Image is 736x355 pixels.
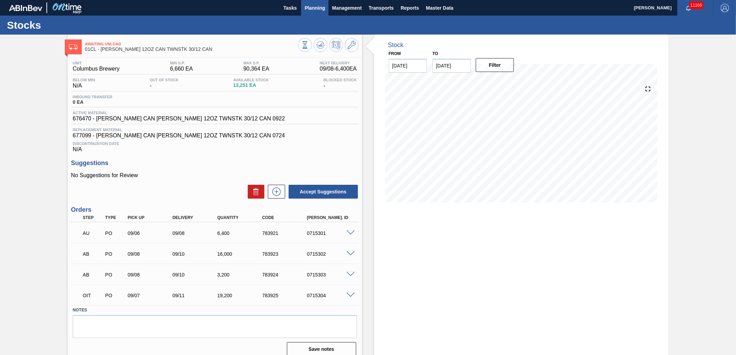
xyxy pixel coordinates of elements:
[73,133,357,139] span: 677099 - [PERSON_NAME] CAN [PERSON_NAME] 12OZ TWNSTK 30/12 CAN 0724
[69,44,78,49] img: Ícone
[285,184,359,199] div: Accept Suggestions
[9,5,42,11] img: TNhmsLtSVTkK8tSr43FrP2fwEKptu5GPRR3wAAAABJRU5ErkJggg==
[73,100,112,105] span: 0 EA
[126,215,176,220] div: Pick up
[233,78,269,82] span: Available Stock
[126,293,176,298] div: 09/07/2025
[216,251,266,257] div: 16,000
[73,61,120,65] span: Unit
[332,4,362,12] span: Management
[389,51,401,56] label: From
[171,215,221,220] div: Delivery
[261,215,311,220] div: Code
[171,230,221,236] div: 09/08/2025
[81,267,105,282] div: Awaiting Billing
[689,1,703,9] span: 11166
[81,215,105,220] div: Step
[261,293,311,298] div: 783925
[388,42,404,49] div: Stock
[150,78,178,82] span: Out Of Stock
[73,116,285,122] span: 676470 - [PERSON_NAME] CAN [PERSON_NAME] 12OZ TWNSTK 30/12 CAN 0922
[244,185,264,199] div: Delete Suggestions
[216,230,266,236] div: 6,400
[71,206,359,213] h3: Orders
[401,4,419,12] span: Reports
[81,226,105,241] div: Awaiting Unload
[264,185,285,199] div: New suggestion
[171,272,221,277] div: 09/10/2025
[298,38,312,52] button: Stocks Overview
[305,251,356,257] div: 0715302
[322,78,359,89] div: -
[261,230,311,236] div: 783921
[126,272,176,277] div: 09/08/2025
[345,38,359,52] button: Go to Master Data / General
[282,4,298,12] span: Tasks
[432,51,438,56] label: to
[85,42,298,46] span: Awaiting Unload
[7,21,130,29] h1: Stocks
[261,272,311,277] div: 783924
[81,288,105,303] div: Order in transit
[73,95,112,99] span: Inbound Transfer
[305,4,325,12] span: Planning
[432,59,471,73] input: mm/dd/yyyy
[171,251,221,257] div: 09/10/2025
[83,230,103,236] p: AU
[73,111,285,115] span: Active Material
[126,230,176,236] div: 09/06/2025
[289,185,358,199] button: Accept Suggestions
[243,61,269,65] span: MAX S.P.
[71,139,359,153] div: N/A
[170,66,193,72] span: 6,660 EA
[83,293,103,298] p: OIT
[104,272,127,277] div: Purchase order
[126,251,176,257] div: 09/08/2025
[170,61,193,65] span: MIN S.P.
[171,293,221,298] div: 09/11/2025
[261,251,311,257] div: 783923
[216,215,266,220] div: Quantity
[73,66,120,72] span: Columbus Brewery
[369,4,394,12] span: Transports
[677,3,700,13] button: Notifications
[305,230,356,236] div: 0715301
[320,66,357,72] span: 09/08 - 6,400 EA
[233,83,269,88] span: 13,251 EA
[104,215,127,220] div: Type
[305,272,356,277] div: 0715303
[721,4,729,12] img: Logout
[81,246,105,262] div: Awaiting Billing
[216,293,266,298] div: 19,200
[148,78,180,89] div: -
[216,272,266,277] div: 3,200
[85,47,298,52] span: 01CL - CARR BUD 12OZ CAN TWNSTK 30/12 CAN
[71,172,359,179] p: No Suggestions for Review
[83,251,103,257] p: AB
[83,272,103,277] p: AB
[305,293,356,298] div: 0715304
[104,251,127,257] div: Purchase order
[73,142,357,146] span: Discontinuation Date
[73,78,95,82] span: Below Min
[389,59,427,73] input: mm/dd/yyyy
[314,38,327,52] button: Update Chart
[73,305,357,315] label: Notes
[243,66,269,72] span: 90,364 EA
[329,38,343,52] button: Schedule Inventory
[71,160,359,167] h3: Suggestions
[476,58,514,72] button: Filter
[104,293,127,298] div: Purchase order
[71,78,97,89] div: N/A
[73,128,357,132] span: Replacement Material
[320,61,357,65] span: Next Delivery
[426,4,453,12] span: Master Data
[104,230,127,236] div: Purchase order
[305,215,356,220] div: [PERSON_NAME]. ID
[324,78,357,82] span: Blocked Stock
